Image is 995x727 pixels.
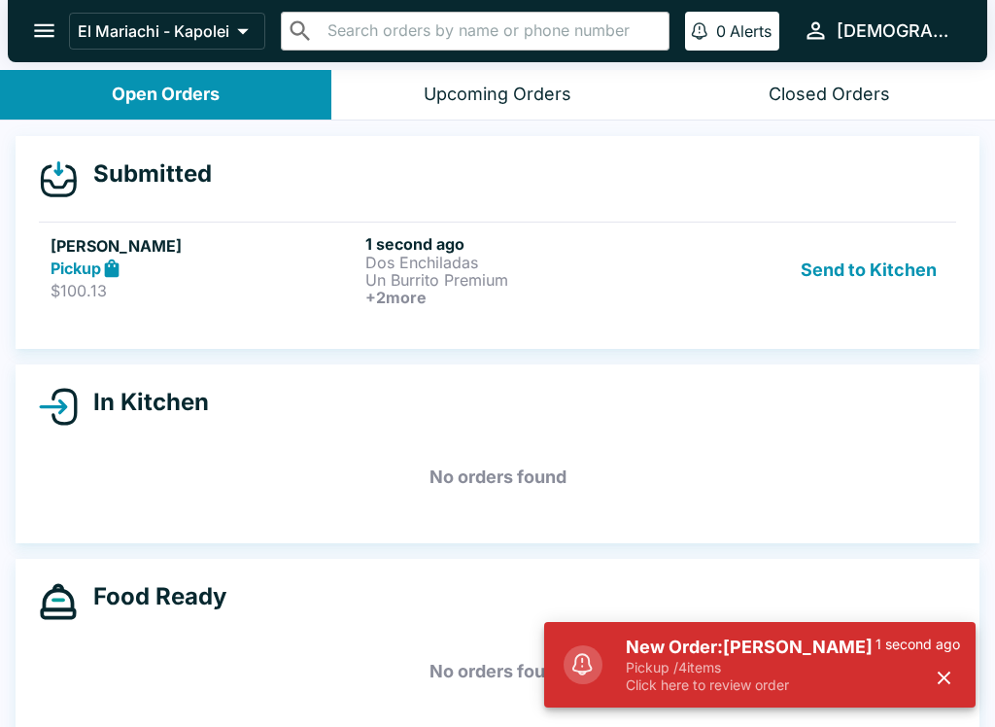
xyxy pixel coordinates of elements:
[78,159,212,189] h4: Submitted
[51,259,101,278] strong: Pickup
[716,21,726,41] p: 0
[39,442,956,512] h5: No orders found
[365,234,672,254] h6: 1 second ago
[51,234,358,258] h5: [PERSON_NAME]
[78,388,209,417] h4: In Kitchen
[365,289,672,306] h6: + 2 more
[769,84,890,106] div: Closed Orders
[795,10,964,52] button: [DEMOGRAPHIC_DATA]
[626,659,875,676] p: Pickup / 4 items
[626,676,875,694] p: Click here to review order
[875,636,960,653] p: 1 second ago
[365,271,672,289] p: Un Burrito Premium
[51,281,358,300] p: $100.13
[69,13,265,50] button: El Mariachi - Kapolei
[19,6,69,55] button: open drawer
[793,234,944,306] button: Send to Kitchen
[626,636,875,659] h5: New Order: [PERSON_NAME]
[78,21,229,41] p: El Mariachi - Kapolei
[730,21,772,41] p: Alerts
[322,17,661,45] input: Search orders by name or phone number
[837,19,956,43] div: [DEMOGRAPHIC_DATA]
[78,582,226,611] h4: Food Ready
[39,637,956,707] h5: No orders found
[112,84,220,106] div: Open Orders
[39,222,956,318] a: [PERSON_NAME]Pickup$100.131 second agoDos EnchiladasUn Burrito Premium+2moreSend to Kitchen
[365,254,672,271] p: Dos Enchiladas
[424,84,571,106] div: Upcoming Orders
